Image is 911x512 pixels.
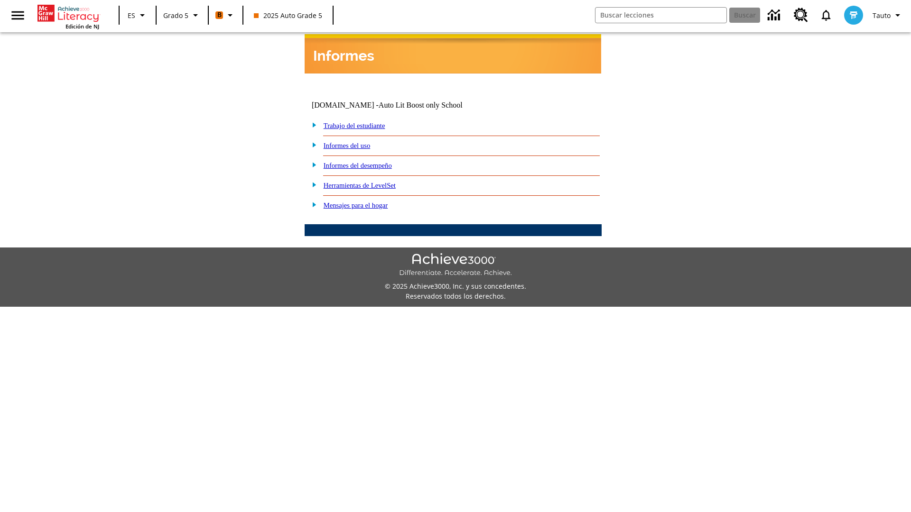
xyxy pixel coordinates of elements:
span: Grado 5 [163,10,188,20]
img: plus.gif [307,160,317,169]
a: Centro de recursos, Se abrirá en una pestaña nueva. [788,2,814,28]
div: Portada [37,3,99,30]
span: 2025 Auto Grade 5 [254,10,322,20]
span: Edición de NJ [65,23,99,30]
button: Perfil/Configuración [869,7,907,24]
span: ES [128,10,135,20]
img: plus.gif [307,140,317,149]
a: Informes del uso [324,142,371,149]
a: Centro de información [762,2,788,28]
button: Grado: Grado 5, Elige un grado [159,7,205,24]
a: Trabajo del estudiante [324,122,385,129]
img: header [305,34,601,73]
a: Mensajes para el hogar [324,201,388,209]
button: Escoja un nuevo avatar [838,3,869,27]
nobr: Auto Lit Boost only School [379,101,463,109]
span: B [217,9,222,21]
button: Abrir el menú lateral [4,1,32,29]
a: Informes del desempeño [324,162,392,169]
td: [DOMAIN_NAME] - [312,101,486,110]
img: plus.gif [307,180,317,189]
a: Notificaciones [814,3,838,27]
button: Lenguaje: ES, Selecciona un idioma [122,7,153,24]
span: Tauto [873,10,891,20]
img: plus.gif [307,200,317,209]
img: avatar image [844,6,863,25]
input: Buscar campo [595,8,726,23]
button: Boost El color de la clase es anaranjado. Cambiar el color de la clase. [212,7,240,24]
a: Herramientas de LevelSet [324,182,396,189]
img: plus.gif [307,120,317,129]
img: Achieve3000 Differentiate Accelerate Achieve [399,253,512,277]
